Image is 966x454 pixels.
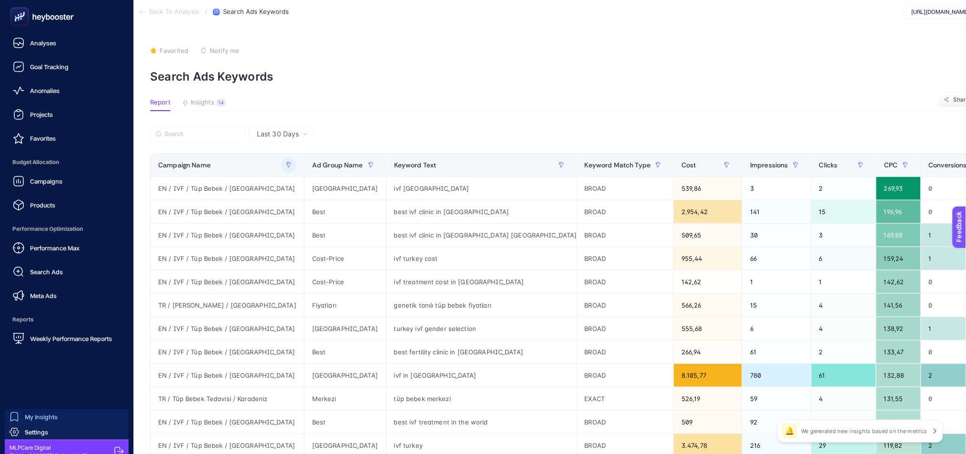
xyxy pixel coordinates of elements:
span: Insights [191,99,214,106]
div: 6 [812,247,876,270]
div: 2 [812,340,876,363]
span: Notify me [210,47,239,54]
span: Performance Max [30,244,80,252]
button: Notify me [200,47,239,54]
span: Projects [30,111,53,118]
div: 141,56 [876,294,920,317]
span: Settings [25,428,48,436]
span: Back To Analysis [149,8,199,16]
span: Search Ads Keywords [223,8,289,16]
div: 132,88 [876,364,920,387]
div: 539,86 [674,177,742,200]
div: [GEOGRAPHIC_DATA] [305,364,386,387]
div: 61 [742,340,811,363]
div: 127,25 [876,411,920,433]
div: BROAD [577,247,674,270]
div: 509 [674,411,742,433]
div: Cost-Price [305,270,386,293]
div: Best [305,224,386,247]
div: Fiyatları [305,294,386,317]
div: 15 [742,294,811,317]
div: TR / [PERSON_NAME] / [GEOGRAPHIC_DATA] [151,294,304,317]
div: 4 [812,294,876,317]
div: [GEOGRAPHIC_DATA] [305,177,386,200]
a: Settings [5,424,129,440]
div: Best [305,411,386,433]
div: BROAD [577,177,674,200]
span: Keyword Match Type [585,161,651,169]
span: Performance Optimization [8,219,126,238]
div: Cost-Price [305,247,386,270]
span: MLPCare Digital [10,444,87,452]
div: BROAD [577,200,674,223]
div: tüp bebek merkezi [386,387,577,410]
div: genetik tanılı tüp bebek fiyatları [386,294,577,317]
span: Anomalies [30,87,60,94]
div: TR / Tüp Bebek Tedavisi / Karadeniz [151,387,304,410]
div: 61 [812,364,876,387]
a: Search Ads [8,262,126,281]
div: 526,19 [674,387,742,410]
div: 266,94 [674,340,742,363]
span: Impressions [750,161,788,169]
div: BROAD [577,364,674,387]
div: BROAD [577,224,674,247]
div: BROAD [577,270,674,293]
div: 1 [812,270,876,293]
span: Keyword Text [394,161,437,169]
a: Meta Ads [8,286,126,305]
div: 66 [742,247,811,270]
div: 1 [742,270,811,293]
button: Favorited [150,47,188,54]
div: best ivf treatment in the world [386,411,577,433]
div: 196,96 [876,200,920,223]
span: Products [30,201,55,209]
a: Goal Tracking [8,57,126,76]
div: ivf in [GEOGRAPHIC_DATA] [386,364,577,387]
span: Favorites [30,134,56,142]
div: ivf turkey cost [386,247,577,270]
div: 142,62 [674,270,742,293]
a: Anomalies [8,81,126,100]
div: 169,88 [876,224,920,247]
div: EN / IVF / Tüp Bebek / [GEOGRAPHIC_DATA] [151,177,304,200]
span: Goal Tracking [30,63,69,71]
span: Ad Group Name [312,161,363,169]
p: We generated new insights based on the metrics [801,427,927,435]
div: EN / IVF / Tüp Bebek / [GEOGRAPHIC_DATA] [151,364,304,387]
span: Feedback [6,3,36,10]
div: EN / IVF / Tüp Bebek / [GEOGRAPHIC_DATA] [151,340,304,363]
div: 6 [742,317,811,340]
span: CPC [884,161,897,169]
span: Budget Allocation [8,153,126,172]
div: 2.954,42 [674,200,742,223]
div: best ivf clinic in [GEOGRAPHIC_DATA] [GEOGRAPHIC_DATA] [386,224,577,247]
div: 566,26 [674,294,742,317]
div: 92 [742,411,811,433]
span: Campaign Name [158,161,211,169]
div: 8.105,77 [674,364,742,387]
div: 2 [812,177,876,200]
div: 59 [742,387,811,410]
span: My Insights [25,413,58,421]
div: EN / IVF / Tüp Bebek / [GEOGRAPHIC_DATA] [151,270,304,293]
div: BROAD [577,294,674,317]
div: 133,47 [876,340,920,363]
span: Reports [8,310,126,329]
span: Cost [681,161,696,169]
div: 4 [812,317,876,340]
div: 4 [812,411,876,433]
div: Best [305,340,386,363]
a: Campaigns [8,172,126,191]
div: EN / IVF / Tüp Bebek / [GEOGRAPHIC_DATA] [151,200,304,223]
div: 🔔 [782,423,797,439]
a: Projects [8,105,126,124]
span: Meta Ads [30,292,57,299]
a: Performance Max [8,238,126,258]
div: ivf treatment cost in [GEOGRAPHIC_DATA] [386,270,577,293]
span: Favorited [160,47,188,54]
a: Favorites [8,129,126,148]
span: Search Ads [30,268,63,276]
div: 3 [742,177,811,200]
div: 269,93 [876,177,920,200]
